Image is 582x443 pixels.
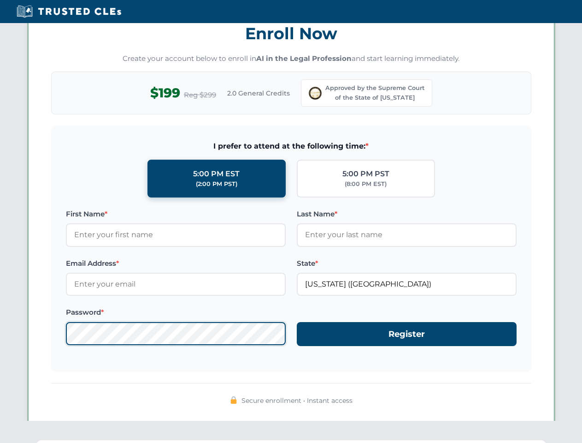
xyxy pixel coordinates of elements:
[230,396,237,404] img: 🔒
[297,322,517,347] button: Register
[227,88,290,98] span: 2.0 General Credits
[256,54,352,63] strong: AI in the Legal Profession
[345,180,387,189] div: (8:00 PM EST)
[150,83,180,103] span: $199
[51,19,531,48] h3: Enroll Now
[297,273,517,296] input: Ohio (OH)
[325,84,424,102] span: Approved by the Supreme Court of the State of [US_STATE]
[184,90,216,101] span: Reg $299
[342,168,389,180] div: 5:00 PM PST
[66,273,286,296] input: Enter your email
[66,209,286,220] label: First Name
[196,180,237,189] div: (2:00 PM PST)
[297,223,517,246] input: Enter your last name
[241,395,353,406] span: Secure enrollment • Instant access
[51,54,531,64] p: Create your account below to enroll in and start learning immediately.
[309,87,322,100] img: Supreme Court of Ohio
[14,5,124,18] img: Trusted CLEs
[66,258,286,269] label: Email Address
[66,307,286,318] label: Password
[297,209,517,220] label: Last Name
[193,168,240,180] div: 5:00 PM EST
[297,258,517,269] label: State
[66,223,286,246] input: Enter your first name
[66,140,517,152] span: I prefer to attend at the following time:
